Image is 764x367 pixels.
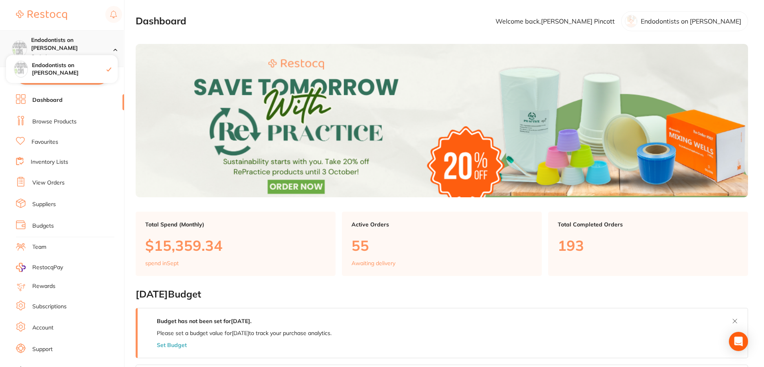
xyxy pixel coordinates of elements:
p: Total Completed Orders [558,221,738,228]
p: 193 [558,237,738,254]
a: Restocq Logo [16,6,67,24]
a: RestocqPay [16,263,63,272]
p: $15,359.34 [145,237,326,254]
img: Restocq Logo [16,10,67,20]
a: Total Spend (Monthly)$15,359.34spend inSept [136,212,336,276]
img: Endodontists on Collins [14,61,28,74]
a: Active Orders55Awaiting delivery [342,212,542,276]
h4: Endodontists on [PERSON_NAME] [32,61,107,77]
a: Support [32,345,53,353]
h2: [DATE] Budget [136,289,748,300]
span: RestocqPay [32,264,63,272]
p: Endodontists on [PERSON_NAME] [641,18,741,25]
h2: Dashboard [136,16,186,27]
a: Favourites [32,138,58,146]
p: 55 [351,237,532,254]
p: Welcome back, [PERSON_NAME] Pincott [496,18,615,25]
a: Inventory Lists [31,158,68,166]
a: View Orders [32,179,65,187]
a: Subscriptions [32,303,67,311]
a: Budgets [32,222,54,230]
p: Switch account [31,53,113,61]
a: Account [32,324,53,332]
a: Suppliers [32,200,56,208]
a: Browse Products [32,118,77,126]
img: RestocqPay [16,263,26,272]
img: Dashboard [136,44,748,197]
img: Endodontists on Collins [12,41,27,55]
a: Team [32,243,46,251]
p: Please set a budget value for [DATE] to track your purchase analytics. [157,330,332,336]
p: Total Spend (Monthly) [145,221,326,228]
a: Dashboard [32,96,63,104]
strong: Budget has not been set for [DATE] . [157,317,251,325]
p: Awaiting delivery [351,260,395,266]
div: Open Intercom Messenger [729,332,748,351]
a: Rewards [32,282,55,290]
p: Active Orders [351,221,532,228]
a: Total Completed Orders193 [548,212,748,276]
p: spend in Sept [145,260,179,266]
button: Set Budget [157,342,187,348]
h4: Endodontists on Collins [31,36,113,52]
